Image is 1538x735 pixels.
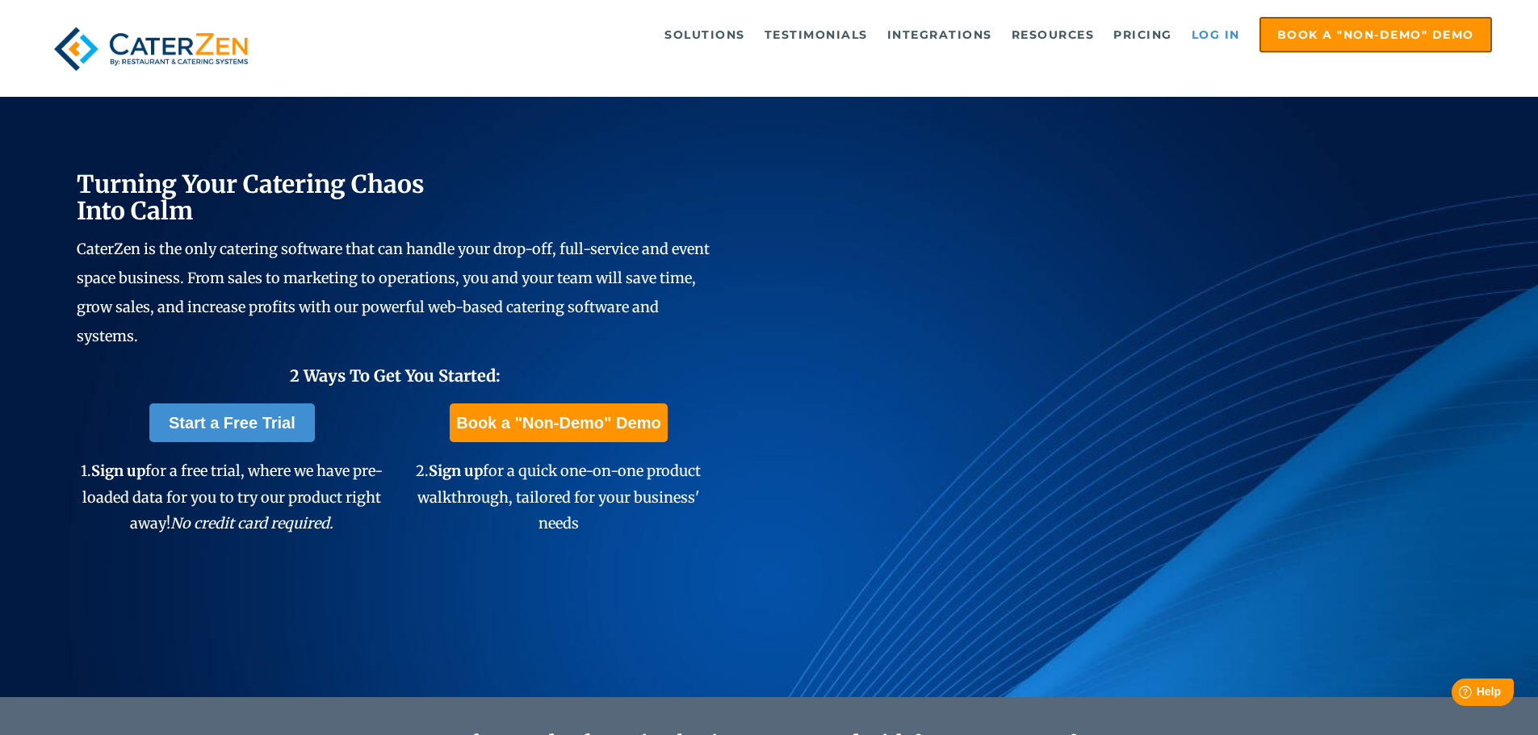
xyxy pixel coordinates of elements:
[1259,17,1492,52] a: Book a "Non-Demo" Demo
[1105,19,1180,51] a: Pricing
[756,19,876,51] a: Testimonials
[46,17,256,81] img: caterzen
[149,403,315,442] a: Start a Free Trial
[77,240,710,345] span: CaterZen is the only catering software that can handle your drop-off, full-service and event spac...
[290,365,501,386] span: 2 Ways To Get You Started:
[77,169,425,226] span: Turning Your Catering Chaos Into Calm
[429,461,483,480] span: Sign up
[91,461,145,480] span: Sign up
[416,461,701,532] span: 2. for a quick one-on-one product walkthrough, tailored for your business' needs
[1394,672,1520,717] iframe: Help widget launcher
[1004,19,1103,51] a: Resources
[450,403,667,442] a: Book a "Non-Demo" Demo
[81,461,383,532] span: 1. for a free trial, where we have pre-loaded data for you to try our product right away!
[293,17,1492,52] div: Navigation Menu
[1184,19,1248,51] a: Log in
[656,19,753,51] a: Solutions
[170,514,333,532] em: No credit card required.
[879,19,1000,51] a: Integrations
